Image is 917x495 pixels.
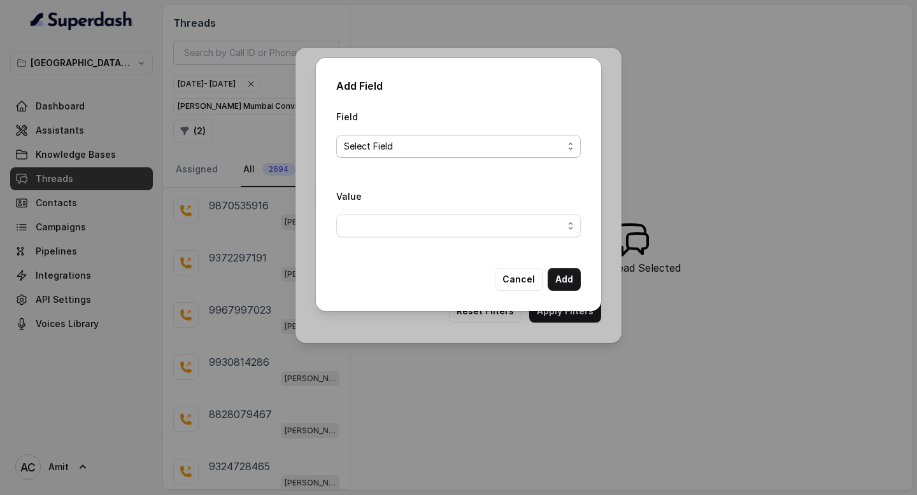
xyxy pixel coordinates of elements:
[344,139,563,154] span: Select Field
[336,191,362,202] label: Value
[495,268,543,291] button: Cancel
[336,78,581,94] h2: Add Field
[548,268,581,291] button: Add
[336,135,581,158] button: Select Field
[336,111,358,122] label: Field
